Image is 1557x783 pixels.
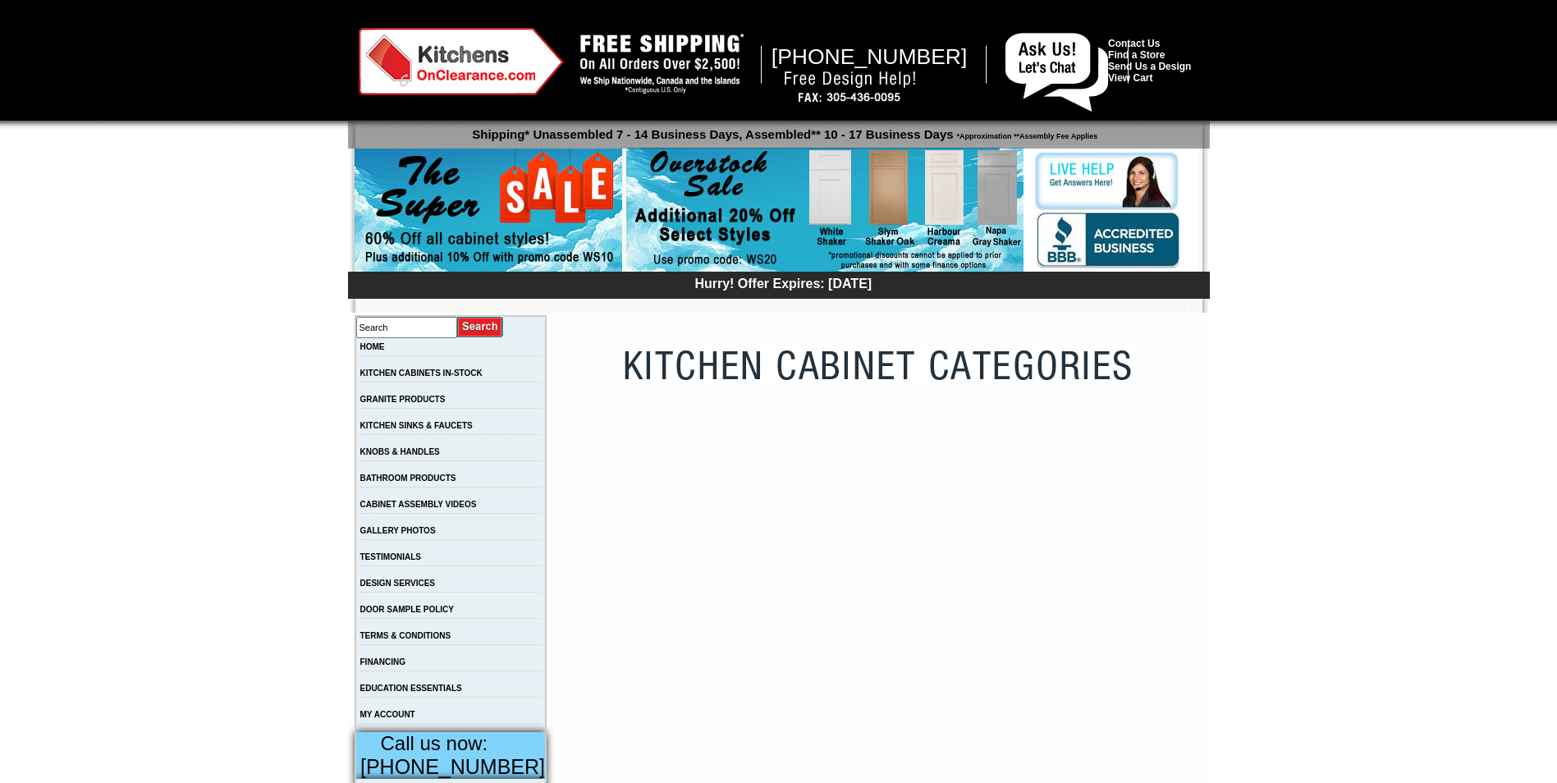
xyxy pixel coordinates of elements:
span: *Approximation **Assembly Fee Applies [954,128,1098,140]
a: GRANITE PRODUCTS [360,395,446,404]
input: Submit [457,316,504,338]
span: [PHONE_NUMBER] [772,44,968,69]
a: EDUCATION ESSENTIALS [360,684,462,693]
img: Kitchens on Clearance Logo [359,28,564,95]
a: KNOBS & HANDLES [360,447,440,456]
a: KITCHEN CABINETS IN-STOCK [360,369,483,378]
a: FINANCING [360,657,406,666]
a: Contact Us [1108,38,1160,49]
a: TERMS & CONDITIONS [360,631,451,640]
a: CABINET ASSEMBLY VIDEOS [360,500,477,509]
a: TESTIMONIALS [360,552,421,561]
a: BATHROOM PRODUCTS [360,474,456,483]
a: HOME [360,342,385,351]
a: KITCHEN SINKS & FAUCETS [360,421,473,430]
a: DESIGN SERVICES [360,579,436,588]
div: Hurry! Offer Expires: [DATE] [356,274,1210,291]
a: GALLERY PHOTOS [360,526,436,535]
a: Send Us a Design [1108,61,1191,72]
a: MY ACCOUNT [360,710,415,719]
a: View Cart [1108,72,1152,84]
a: Find a Store [1108,49,1165,61]
a: DOOR SAMPLE POLICY [360,605,454,614]
span: Call us now: [381,732,488,754]
p: Shipping* Unassembled 7 - 14 Business Days, Assembled** 10 - 17 Business Days [356,120,1210,141]
span: [PHONE_NUMBER] [360,755,545,778]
